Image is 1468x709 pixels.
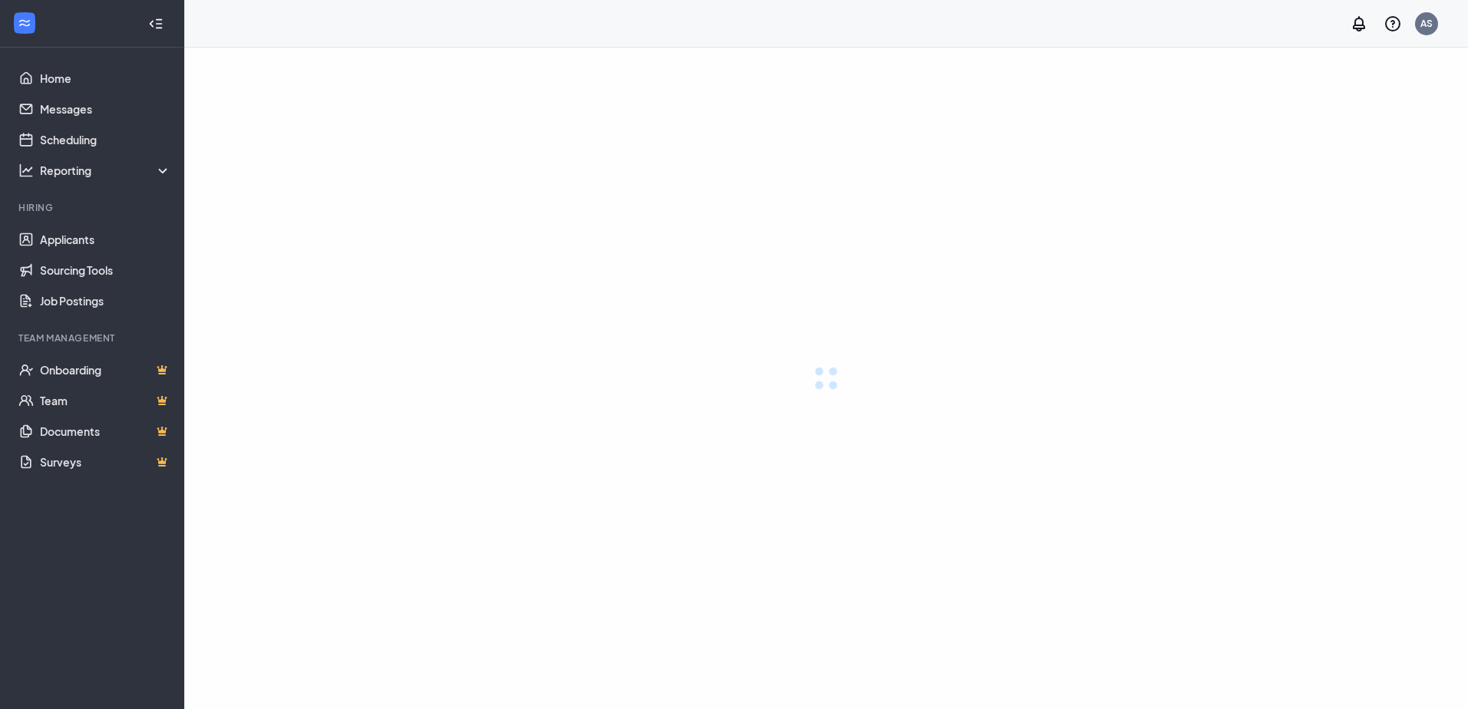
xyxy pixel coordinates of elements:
[40,63,171,94] a: Home
[40,285,171,316] a: Job Postings
[40,255,171,285] a: Sourcing Tools
[148,16,164,31] svg: Collapse
[1384,15,1402,33] svg: QuestionInfo
[40,163,172,178] div: Reporting
[17,15,32,31] svg: WorkstreamLogo
[1420,17,1433,30] div: AS
[18,163,34,178] svg: Analysis
[18,201,168,214] div: Hiring
[1350,15,1368,33] svg: Notifications
[40,94,171,124] a: Messages
[40,447,171,477] a: SurveysCrown
[40,416,171,447] a: DocumentsCrown
[18,331,168,345] div: Team Management
[40,385,171,416] a: TeamCrown
[40,224,171,255] a: Applicants
[40,124,171,155] a: Scheduling
[40,354,171,385] a: OnboardingCrown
